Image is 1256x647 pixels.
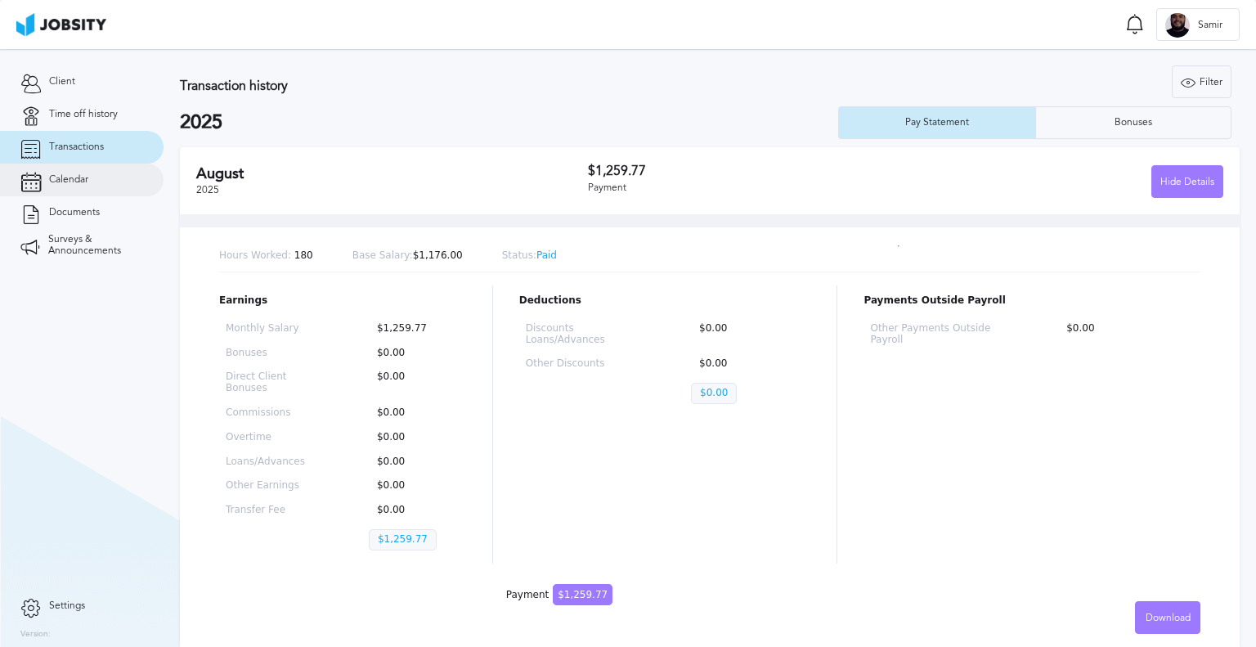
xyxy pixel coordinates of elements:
div: Hide Details [1152,166,1222,199]
button: SSamir [1156,8,1240,41]
span: Download [1146,613,1191,624]
span: Surveys & Announcements [48,234,143,257]
h2: 2025 [180,111,838,134]
button: Bonuses [1035,106,1232,139]
button: Hide Details [1151,165,1223,198]
p: $0.00 [369,348,460,359]
p: Other Payments Outside Payroll [870,323,1006,346]
div: Filter [1173,66,1231,99]
span: Samir [1190,20,1231,31]
span: Status: [502,249,536,261]
button: Pay Statement [838,106,1035,139]
p: Monthly Salary [226,323,316,335]
div: Bonuses [1106,117,1160,128]
p: $0.00 [369,407,460,419]
p: $0.00 [691,323,804,346]
p: $1,176.00 [352,250,463,262]
h2: August [196,165,588,182]
span: Base Salary: [352,249,413,261]
span: Client [49,76,75,88]
div: Payment [506,590,612,601]
span: Time off history [49,109,118,120]
p: $0.00 [369,371,460,394]
button: Filter [1172,65,1231,98]
img: ab4bad089aa723f57921c736e9817d99.png [16,13,106,36]
p: Other Earnings [226,480,316,492]
p: Paid [502,250,557,262]
p: Other Discounts [526,358,639,370]
span: $1,259.77 [553,584,612,605]
p: 180 [219,250,313,262]
p: $0.00 [691,383,737,404]
h3: Transaction history [180,79,755,93]
span: Calendar [49,174,88,186]
p: Loans/Advances [226,456,316,468]
p: $0.00 [369,432,460,443]
p: $0.00 [369,456,460,468]
p: $0.00 [369,480,460,492]
p: $1,259.77 [369,529,437,550]
p: Earnings [219,295,466,307]
p: $0.00 [691,358,804,370]
div: Payment [588,182,906,194]
p: $0.00 [369,505,460,516]
span: Hours Worked: [219,249,291,261]
p: Direct Client Bonuses [226,371,316,394]
p: $0.00 [1058,323,1194,346]
p: Discounts Loans/Advances [526,323,639,346]
div: S [1165,13,1190,38]
span: Transactions [49,142,104,153]
span: 2025 [196,184,219,195]
p: Transfer Fee [226,505,316,516]
div: Pay Statement [897,117,977,128]
h3: $1,259.77 [588,164,906,178]
button: Download [1135,601,1200,634]
p: $1,259.77 [369,323,460,335]
p: Overtime [226,432,316,443]
p: Bonuses [226,348,316,359]
span: Documents [49,207,100,218]
label: Version: [20,630,51,640]
p: Deductions [519,295,811,307]
span: Settings [49,600,85,612]
p: Commissions [226,407,316,419]
p: Payments Outside Payroll [863,295,1200,307]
